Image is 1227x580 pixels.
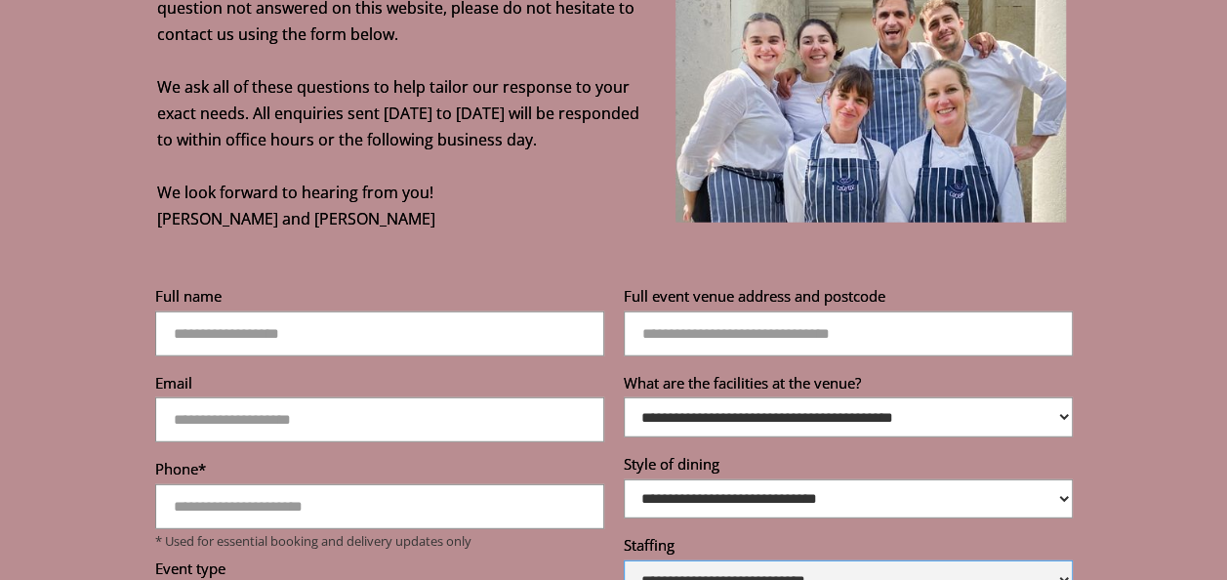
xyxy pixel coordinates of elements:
label: Full name [155,286,604,311]
p: * Used for essential booking and delivery updates only [155,533,604,549]
label: Staffing [624,535,1073,560]
label: Email [155,373,604,398]
label: Style of dining [624,454,1073,479]
label: Full event venue address and postcode [624,286,1073,311]
label: Phone* [155,459,604,484]
label: What are the facilities at the venue? [624,373,1073,398]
